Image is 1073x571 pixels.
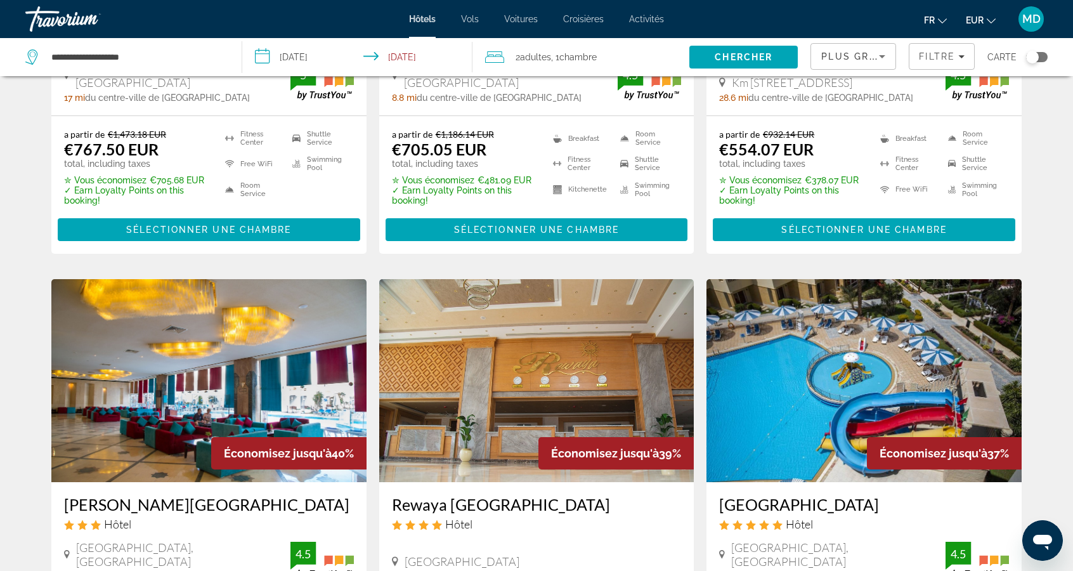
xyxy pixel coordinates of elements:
button: Sélectionner une chambre [713,218,1015,241]
p: €481.09 EUR [392,175,537,185]
li: Room Service [614,129,681,148]
button: Select check in and out date [242,38,472,76]
button: Change language [924,11,947,29]
li: Shuttle Service [614,154,681,173]
span: MD [1022,13,1041,25]
p: total, including taxes [64,159,209,169]
li: Breakfast [547,129,614,148]
input: Search hotel destination [50,48,223,67]
a: Rewaya [GEOGRAPHIC_DATA] [392,495,682,514]
li: Room Service [942,129,1009,148]
button: Travelers: 2 adults, 0 children [472,38,689,76]
a: Vols [461,14,479,24]
span: Sélectionner une chambre [126,225,291,235]
a: Travorium [25,3,152,36]
div: 40% [211,437,367,469]
span: Chambre [559,52,597,62]
img: Marlin Inn Azur Resort [51,279,367,482]
div: 39% [538,437,694,469]
div: 4.5 [290,546,316,561]
span: Économisez jusqu'à [880,447,987,460]
a: [GEOGRAPHIC_DATA] [719,495,1009,514]
li: Shuttle Service [942,154,1009,173]
span: Sélectionner une chambre [781,225,946,235]
ins: €705.05 EUR [392,140,486,159]
button: Search [689,46,798,69]
li: Room Service [219,180,286,199]
ins: €767.50 EUR [64,140,159,159]
span: Économisez jusqu'à [224,447,332,460]
span: [GEOGRAPHIC_DATA] [405,555,519,568]
p: total, including taxes [392,159,537,169]
p: ✓ Earn Loyalty Points on this booking! [719,185,864,206]
span: du centre-ville de [GEOGRAPHIC_DATA] [417,93,582,103]
del: €1,186.14 EUR [436,129,494,140]
button: Sélectionner une chambre [386,218,688,241]
li: Swimming Pool [614,180,681,199]
button: Toggle map [1017,51,1048,63]
span: ✮ Vous économisez [719,175,802,185]
a: Hôtels [409,14,436,24]
span: a partir de [64,129,105,140]
span: Hôtel [786,517,813,531]
span: Carte [987,48,1017,66]
div: 5 star Hotel [719,517,1009,531]
span: Hôtel [104,517,131,531]
a: Voitures [504,14,538,24]
li: Fitness Center [547,154,614,173]
button: User Menu [1015,6,1048,32]
span: fr [924,15,935,25]
div: 37% [867,437,1022,469]
span: a partir de [719,129,760,140]
p: €705.68 EUR [64,175,209,185]
span: Adultes [520,52,551,62]
span: ✮ Vous économisez [392,175,474,185]
li: Free WiFi [874,180,941,199]
a: Sélectionner une chambre [58,221,360,235]
img: Amc Royal Hotel & Spa [706,279,1022,482]
span: [GEOGRAPHIC_DATA], [GEOGRAPHIC_DATA] [731,541,946,568]
p: €378.07 EUR [719,175,864,185]
li: Swimming Pool [942,180,1009,199]
del: €1,473.18 EUR [108,129,166,140]
mat-select: Sort by [821,49,885,64]
span: [GEOGRAPHIC_DATA], [GEOGRAPHIC_DATA] [76,541,290,568]
li: Breakfast [874,129,941,148]
img: Rewaya Majestic Resort [379,279,694,482]
p: ✓ Earn Loyalty Points on this booking! [64,185,209,206]
a: Sélectionner une chambre [386,221,688,235]
span: Économisez jusqu'à [551,447,659,460]
span: EUR [966,15,984,25]
p: total, including taxes [719,159,864,169]
button: Filters [909,43,975,70]
span: Sélectionner une chambre [454,225,619,235]
span: Hôtel [445,517,472,531]
a: Activités [629,14,664,24]
img: TrustYou guest rating badge [290,63,354,100]
img: TrustYou guest rating badge [946,63,1009,100]
li: Free WiFi [219,154,286,173]
button: Change currency [966,11,996,29]
button: Sélectionner une chambre [58,218,360,241]
p: ✓ Earn Loyalty Points on this booking! [392,185,537,206]
span: 8.8 mi [392,93,417,103]
a: Croisières [563,14,604,24]
span: Plus grandes économies [821,51,973,62]
span: 2 [516,48,551,66]
li: Kitchenette [547,180,614,199]
span: Chercher [715,52,772,62]
span: Filtre [919,51,955,62]
div: 3 star Hotel [64,517,354,531]
li: Swimming Pool [286,154,353,173]
span: ✮ Vous économisez [64,175,146,185]
h3: [PERSON_NAME][GEOGRAPHIC_DATA] [64,495,354,514]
